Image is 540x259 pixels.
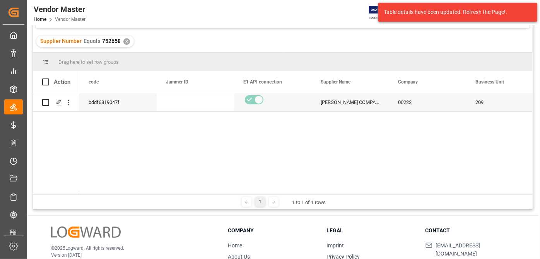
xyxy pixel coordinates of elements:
[369,6,396,19] img: Exertis%20JAM%20-%20Email%20Logo.jpg_1722504956.jpg
[102,38,121,44] span: 752658
[166,79,188,85] span: Jammer ID
[327,242,344,249] a: Imprint
[255,197,265,207] div: 1
[123,38,130,45] div: ✕
[327,227,416,235] h3: Legal
[384,8,526,16] div: Table details have been updated. Refresh the Page!.
[321,79,350,85] span: Supplier Name
[40,38,82,44] span: Supplier Number
[228,242,242,249] a: Home
[34,3,85,15] div: Vendor Master
[398,79,418,85] span: Company
[311,93,389,111] div: [PERSON_NAME] COMPANY (T)
[33,93,79,112] div: Press SPACE to select this row.
[54,78,70,85] div: Action
[51,245,208,252] p: © 2025 Logward. All rights reserved.
[89,79,99,85] span: code
[34,17,46,22] a: Home
[475,79,504,85] span: Business Unit
[292,199,326,206] div: 1 to 1 of 1 rows
[79,93,157,111] div: bddf6819047f
[426,227,514,235] h3: Contact
[51,252,208,259] p: Version [DATE]
[389,93,466,111] div: 00222
[58,59,119,65] span: Drag here to set row groups
[84,38,100,44] span: Equals
[436,242,514,258] span: [EMAIL_ADDRESS][DOMAIN_NAME]
[228,227,317,235] h3: Company
[243,79,282,85] span: E1 API connection
[51,227,121,238] img: Logward Logo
